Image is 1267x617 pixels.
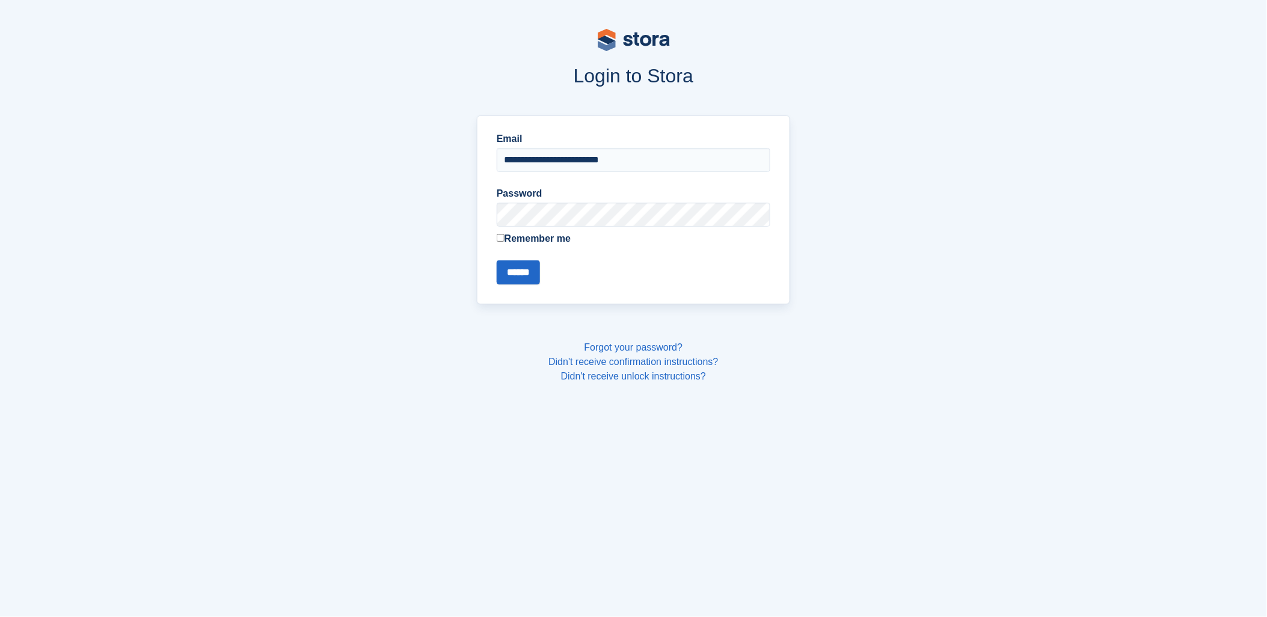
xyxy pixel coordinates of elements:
a: Forgot your password? [584,342,683,352]
img: stora-logo-53a41332b3708ae10de48c4981b4e9114cc0af31d8433b30ea865607fb682f29.svg [598,29,670,51]
a: Didn't receive unlock instructions? [561,371,706,381]
h1: Login to Stora [248,65,1020,87]
a: Didn't receive confirmation instructions? [548,357,718,367]
label: Email [497,132,770,146]
label: Remember me [497,232,770,246]
label: Password [497,186,770,201]
input: Remember me [497,234,505,242]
